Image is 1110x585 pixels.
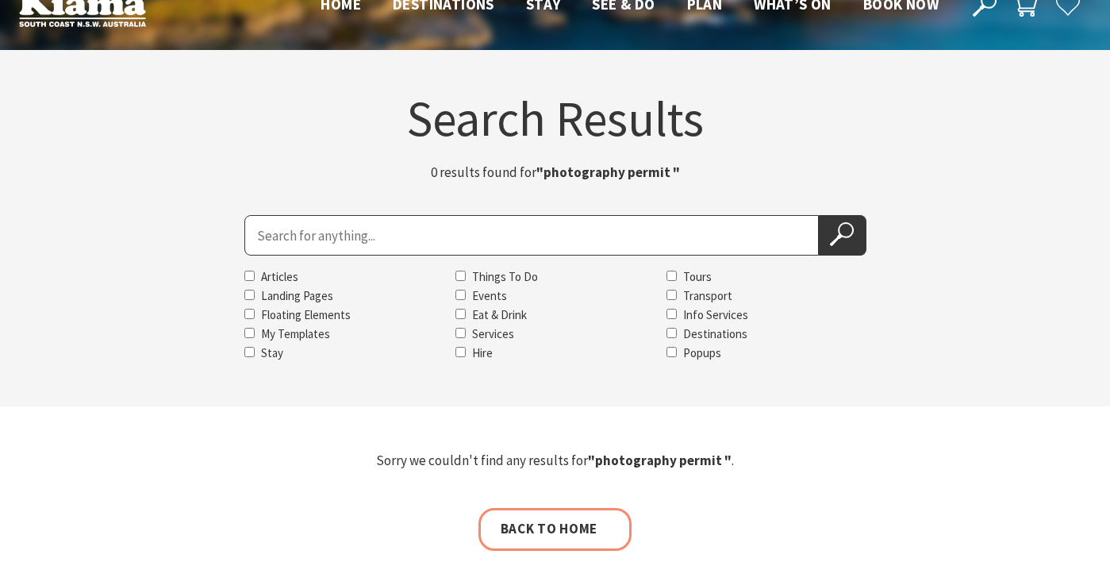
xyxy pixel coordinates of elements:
[683,307,748,322] label: Info Services
[472,269,538,284] label: Things To Do
[478,508,632,550] a: Back to home
[261,307,351,322] label: Floating Elements
[261,326,330,341] label: My Templates
[472,326,514,341] label: Services
[683,288,732,303] label: Transport
[261,269,298,284] label: Articles
[472,288,507,303] label: Events
[357,162,754,183] p: 0 results found for
[588,452,732,469] strong: "photography permit "
[472,345,493,360] label: Hire
[683,326,747,341] label: Destinations
[683,269,712,284] label: Tours
[86,450,1025,471] p: Sorry we couldn't find any results for .
[472,307,527,322] label: Eat & Drink
[261,288,333,303] label: Landing Pages
[683,345,721,360] label: Popups
[244,215,819,256] input: Search for:
[536,164,680,181] strong: "photography permit "
[261,345,283,360] label: Stay
[86,94,1025,143] h1: Search Results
